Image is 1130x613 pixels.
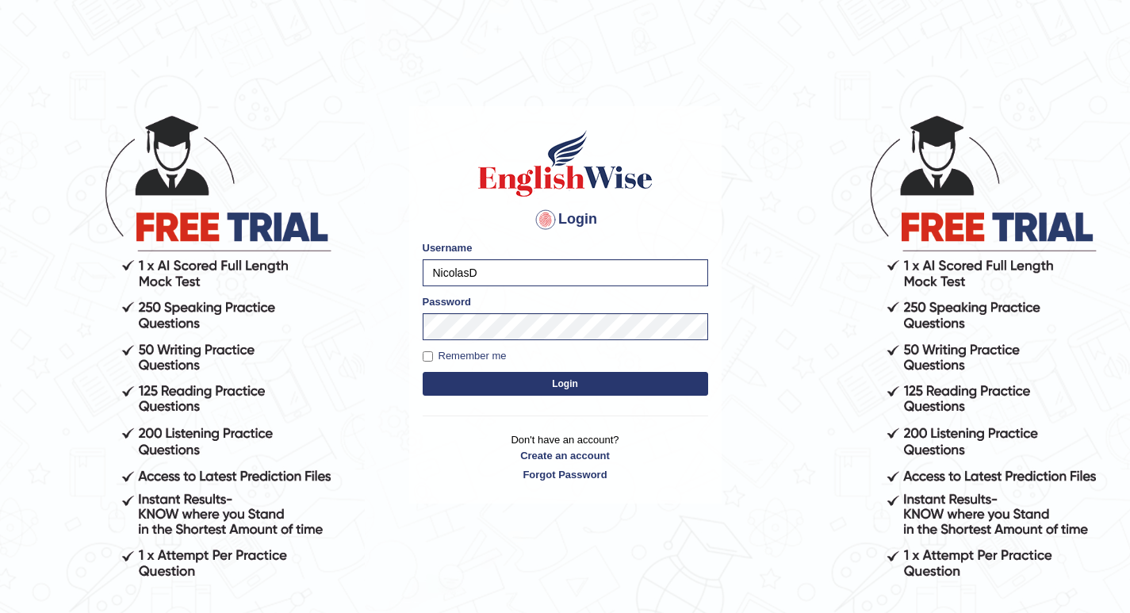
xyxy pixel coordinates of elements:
input: Remember me [423,351,433,362]
p: Don't have an account? [423,432,708,481]
a: Forgot Password [423,467,708,482]
button: Login [423,372,708,396]
h4: Login [423,207,708,232]
label: Username [423,240,473,255]
label: Password [423,294,471,309]
img: Logo of English Wise sign in for intelligent practice with AI [475,128,656,199]
label: Remember me [423,348,507,364]
a: Create an account [423,448,708,463]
